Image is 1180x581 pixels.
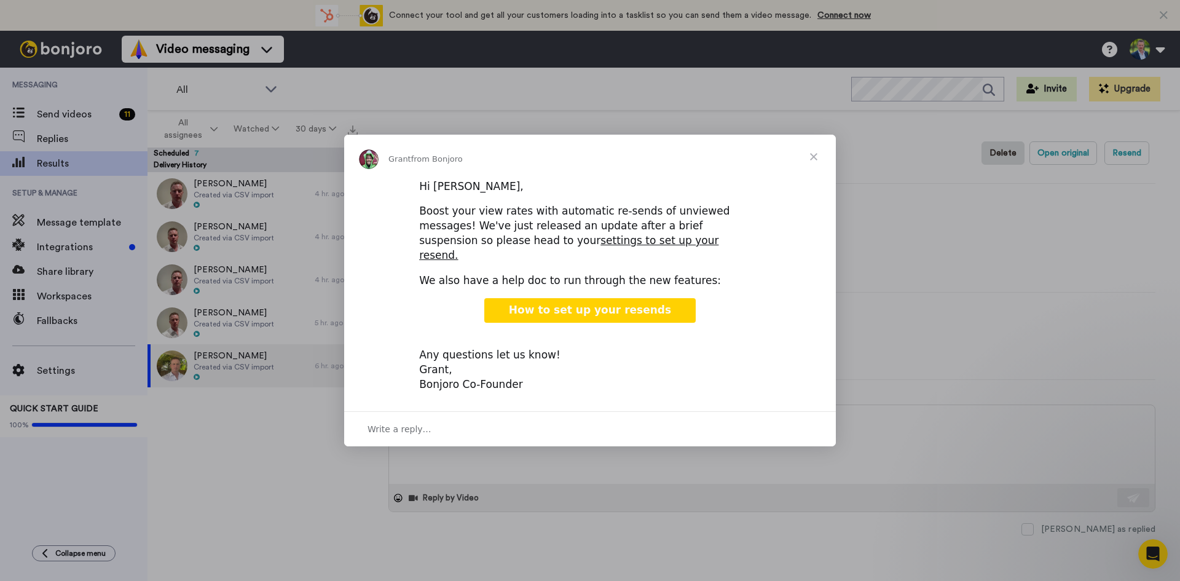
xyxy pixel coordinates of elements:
[359,149,379,169] img: Profile image for Grant
[419,204,761,263] div: Boost your view rates with automatic re-sends of unviewed messages! We've just released an update...
[388,154,411,164] span: Grant
[792,135,836,179] span: Close
[419,333,761,392] div: Any questions let us know! Grant, Bonjoro Co-Founder
[368,421,431,437] span: Write a reply…
[344,411,836,446] div: Open conversation and reply
[509,304,671,316] span: How to set up your resends
[419,274,761,288] div: We also have a help doc to run through the new features:
[419,180,761,194] div: Hi [PERSON_NAME],
[411,154,463,164] span: from Bonjoro
[484,298,696,323] a: How to set up your resends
